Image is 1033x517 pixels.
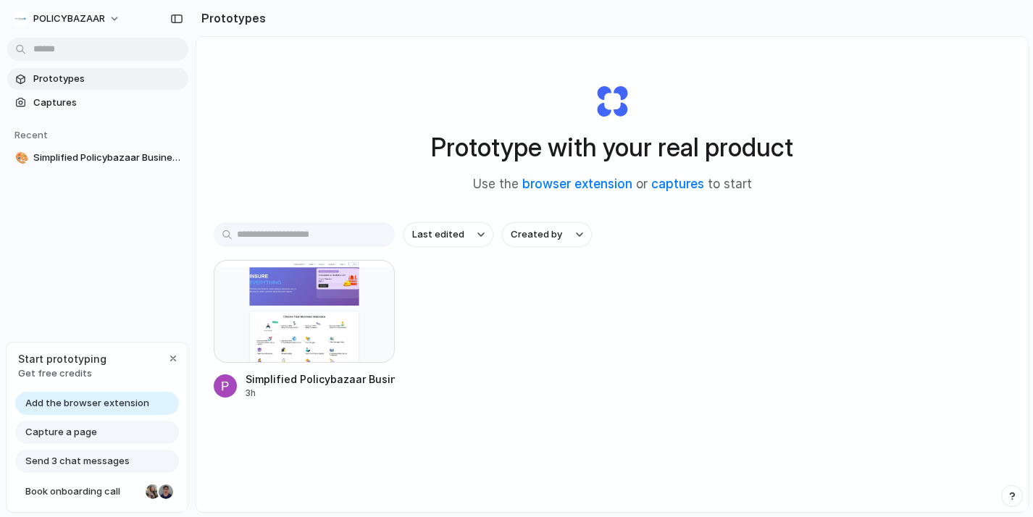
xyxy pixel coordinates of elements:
[7,68,188,90] a: Prototypes
[144,483,162,500] div: Nicole Kubica
[33,72,183,86] span: Prototypes
[25,425,97,440] span: Capture a page
[651,177,704,191] a: captures
[473,175,752,194] span: Use the or to start
[431,128,793,167] h1: Prototype with your real product
[502,222,592,247] button: Created by
[15,480,179,503] a: Book onboarding call
[246,371,395,387] div: Simplified Policybazaar Business Insurance Page
[33,12,105,26] span: POLICYBAZAAR
[25,396,149,411] span: Add the browser extension
[403,222,493,247] button: Last edited
[7,147,188,169] a: 🎨Simplified Policybazaar Business Insurance Page
[13,151,28,165] button: 🎨
[7,7,127,30] button: POLICYBAZAAR
[246,387,395,400] div: 3h
[7,92,188,114] a: Captures
[15,392,179,415] a: Add the browser extension
[214,260,395,400] a: Simplified Policybazaar Business Insurance PageSimplified Policybazaar Business Insurance Page3h
[18,366,106,381] span: Get free credits
[196,9,266,27] h2: Prototypes
[522,177,632,191] a: browser extension
[25,484,140,499] span: Book onboarding call
[18,351,106,366] span: Start prototyping
[14,129,48,140] span: Recent
[33,151,183,165] span: Simplified Policybazaar Business Insurance Page
[15,150,25,167] div: 🎨
[511,227,562,242] span: Created by
[412,227,464,242] span: Last edited
[25,454,130,468] span: Send 3 chat messages
[157,483,175,500] div: Christian Iacullo
[33,96,183,110] span: Captures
